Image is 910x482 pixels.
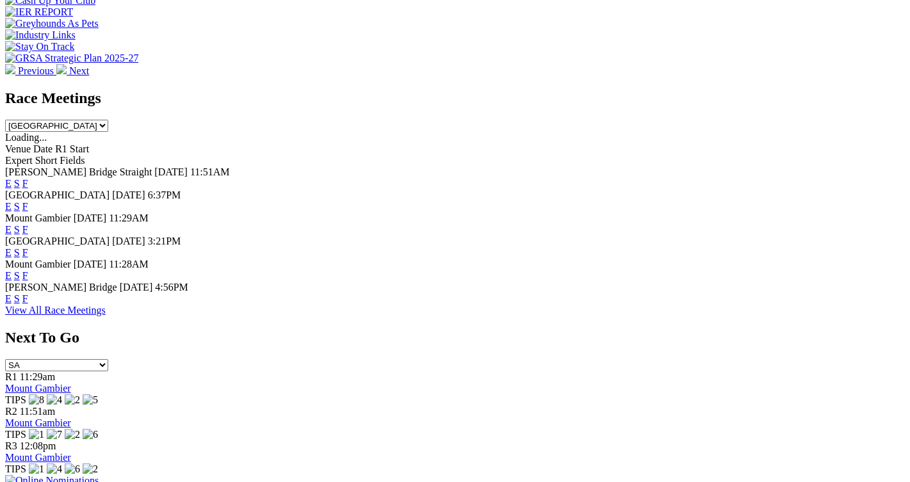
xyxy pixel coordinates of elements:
[74,213,107,223] span: [DATE]
[5,383,71,394] a: Mount Gambier
[5,132,47,143] span: Loading...
[5,143,31,154] span: Venue
[5,452,71,463] a: Mount Gambier
[65,394,80,406] img: 2
[5,282,117,293] span: [PERSON_NAME] Bridge
[47,394,62,406] img: 4
[22,293,28,304] a: F
[14,270,20,281] a: S
[5,201,12,212] a: E
[5,371,17,382] span: R1
[47,463,62,475] img: 4
[148,189,181,200] span: 6:37PM
[20,406,55,417] span: 11:51am
[60,155,85,166] span: Fields
[33,143,53,154] span: Date
[14,293,20,304] a: S
[14,201,20,212] a: S
[109,213,149,223] span: 11:29AM
[65,463,80,475] img: 6
[5,236,110,246] span: [GEOGRAPHIC_DATA]
[56,65,89,76] a: Next
[5,463,26,474] span: TIPS
[20,371,55,382] span: 11:29am
[5,178,12,189] a: E
[5,166,152,177] span: [PERSON_NAME] Bridge Straight
[83,463,98,475] img: 2
[22,178,28,189] a: F
[29,394,44,406] img: 8
[190,166,230,177] span: 11:51AM
[5,293,12,304] a: E
[5,155,33,166] span: Expert
[148,236,181,246] span: 3:21PM
[22,247,28,258] a: F
[35,155,58,166] span: Short
[47,429,62,440] img: 7
[29,463,44,475] img: 1
[55,143,89,154] span: R1 Start
[22,270,28,281] a: F
[5,29,76,41] img: Industry Links
[65,429,80,440] img: 2
[56,64,67,74] img: chevron-right-pager-white.svg
[112,236,145,246] span: [DATE]
[5,417,71,428] a: Mount Gambier
[154,166,188,177] span: [DATE]
[5,52,138,64] img: GRSA Strategic Plan 2025-27
[5,305,106,316] a: View All Race Meetings
[22,224,28,235] a: F
[5,64,15,74] img: chevron-left-pager-white.svg
[5,406,17,417] span: R2
[14,247,20,258] a: S
[14,224,20,235] a: S
[5,189,110,200] span: [GEOGRAPHIC_DATA]
[22,201,28,212] a: F
[5,18,99,29] img: Greyhounds As Pets
[5,65,56,76] a: Previous
[5,213,71,223] span: Mount Gambier
[83,429,98,440] img: 6
[83,394,98,406] img: 5
[5,6,73,18] img: IER REPORT
[155,282,188,293] span: 4:56PM
[120,282,153,293] span: [DATE]
[74,259,107,269] span: [DATE]
[14,178,20,189] a: S
[5,394,26,405] span: TIPS
[5,41,74,52] img: Stay On Track
[5,224,12,235] a: E
[109,259,149,269] span: 11:28AM
[5,259,71,269] span: Mount Gambier
[69,65,89,76] span: Next
[5,247,12,258] a: E
[18,65,54,76] span: Previous
[5,440,17,451] span: R3
[5,270,12,281] a: E
[20,440,56,451] span: 12:08pm
[5,329,905,346] h2: Next To Go
[5,429,26,440] span: TIPS
[112,189,145,200] span: [DATE]
[5,90,905,107] h2: Race Meetings
[29,429,44,440] img: 1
